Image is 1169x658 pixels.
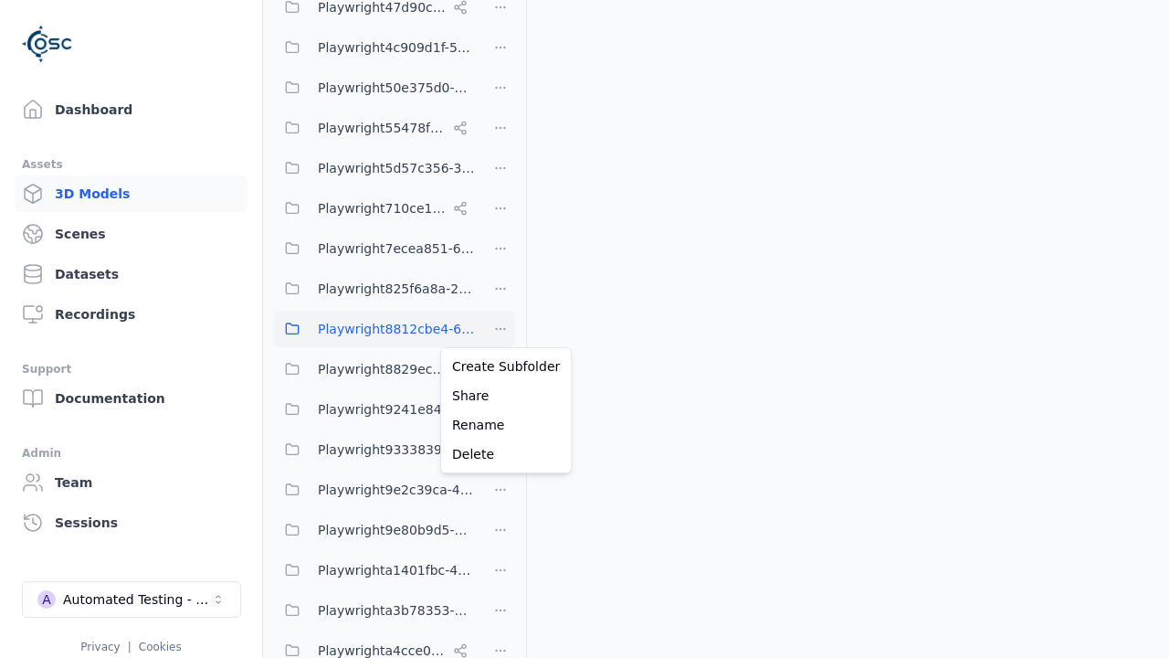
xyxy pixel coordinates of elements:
a: Share [445,381,567,410]
a: Delete [445,440,567,469]
a: Create Subfolder [445,352,567,381]
a: Rename [445,410,567,440]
